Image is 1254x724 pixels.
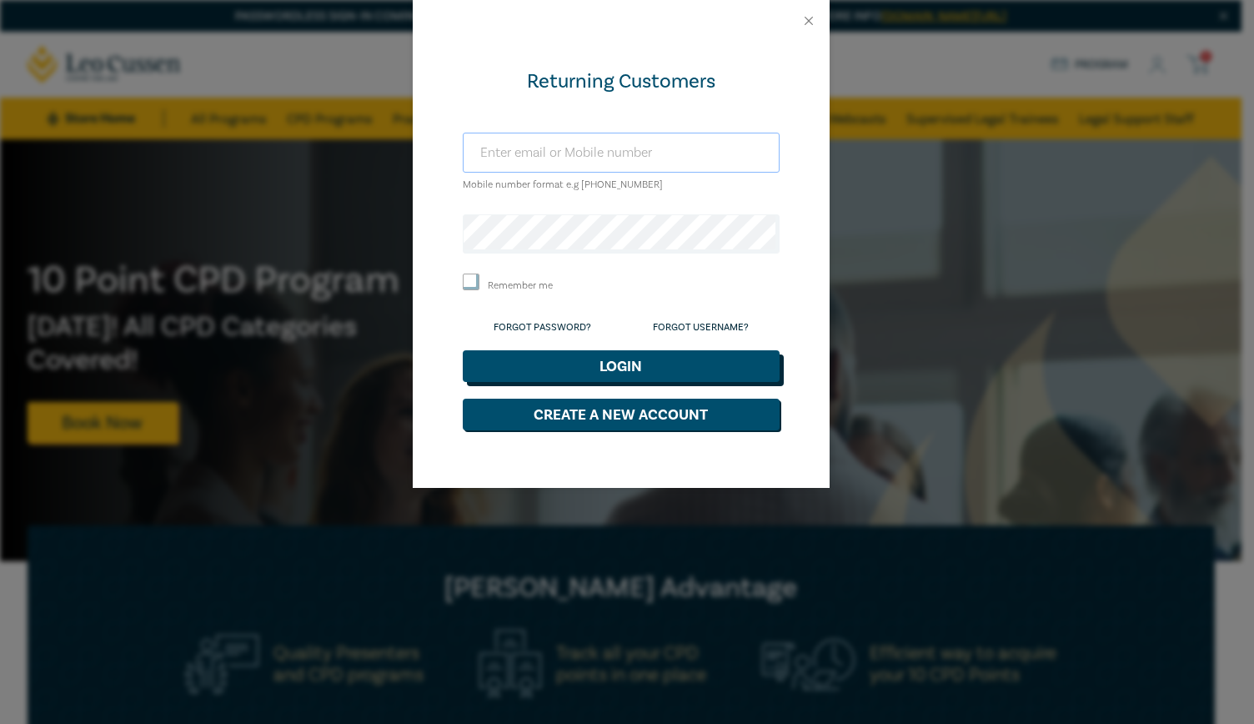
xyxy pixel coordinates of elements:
button: Create a New Account [463,399,780,430]
div: Returning Customers [463,68,780,95]
label: Remember me [488,279,553,293]
input: Enter email or Mobile number [463,133,780,173]
a: Forgot Username? [653,321,749,334]
small: Mobile number format e.g [PHONE_NUMBER] [463,178,663,191]
button: Login [463,350,780,382]
a: Forgot Password? [494,321,591,334]
button: Close [801,13,816,28]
